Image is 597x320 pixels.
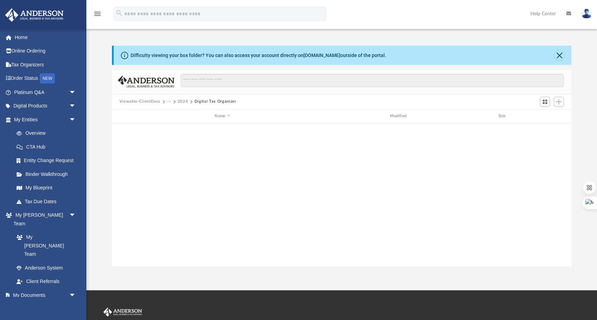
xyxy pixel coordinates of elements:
div: Name [135,113,309,119]
span: arrow_drop_down [69,208,83,223]
input: Search files and folders [181,74,564,87]
a: Tax Organizers [5,58,86,72]
a: Home [5,30,86,44]
a: Anderson System [10,261,83,275]
button: Digital Tax Organizer [195,98,236,105]
a: Online Ordering [5,44,86,58]
a: Binder Walkthrough [10,167,86,181]
div: Modified [312,113,486,119]
a: My [PERSON_NAME] Team [10,230,79,261]
a: Platinum Q&Aarrow_drop_down [5,85,86,99]
a: Tax Due Dates [10,195,86,208]
button: Viewable-ClientDocs [120,98,160,105]
img: Anderson Advisors Platinum Portal [3,8,66,22]
a: menu [93,13,102,18]
a: My [PERSON_NAME] Teamarrow_drop_down [5,208,83,230]
span: arrow_drop_down [69,85,83,100]
div: id [520,113,568,119]
a: Entity Change Request [10,154,86,168]
a: My Blueprint [10,181,83,195]
div: NEW [40,73,55,84]
a: Order StatusNEW [5,72,86,86]
span: arrow_drop_down [69,113,83,127]
button: Add [554,97,564,106]
a: [DOMAIN_NAME] [303,53,340,58]
div: Difficulty viewing your box folder? You can also access your account directly on outside of the p... [131,52,386,59]
div: id [115,113,132,119]
a: My Entitiesarrow_drop_down [5,113,86,126]
button: Close [555,50,564,60]
a: Overview [10,126,86,140]
button: ··· [167,98,171,105]
img: Anderson Advisors Platinum Portal [102,308,143,317]
a: Client Referrals [10,275,83,289]
i: search [115,9,123,17]
img: User Pic [581,9,592,19]
a: Digital Productsarrow_drop_down [5,99,86,113]
span: arrow_drop_down [69,99,83,113]
span: arrow_drop_down [69,288,83,302]
button: Switch to Grid View [540,97,550,106]
div: Size [489,113,517,119]
i: menu [93,10,102,18]
a: CTA Hub [10,140,86,154]
div: grid [112,123,571,267]
button: 2024 [178,98,188,105]
a: My Documentsarrow_drop_down [5,288,83,302]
